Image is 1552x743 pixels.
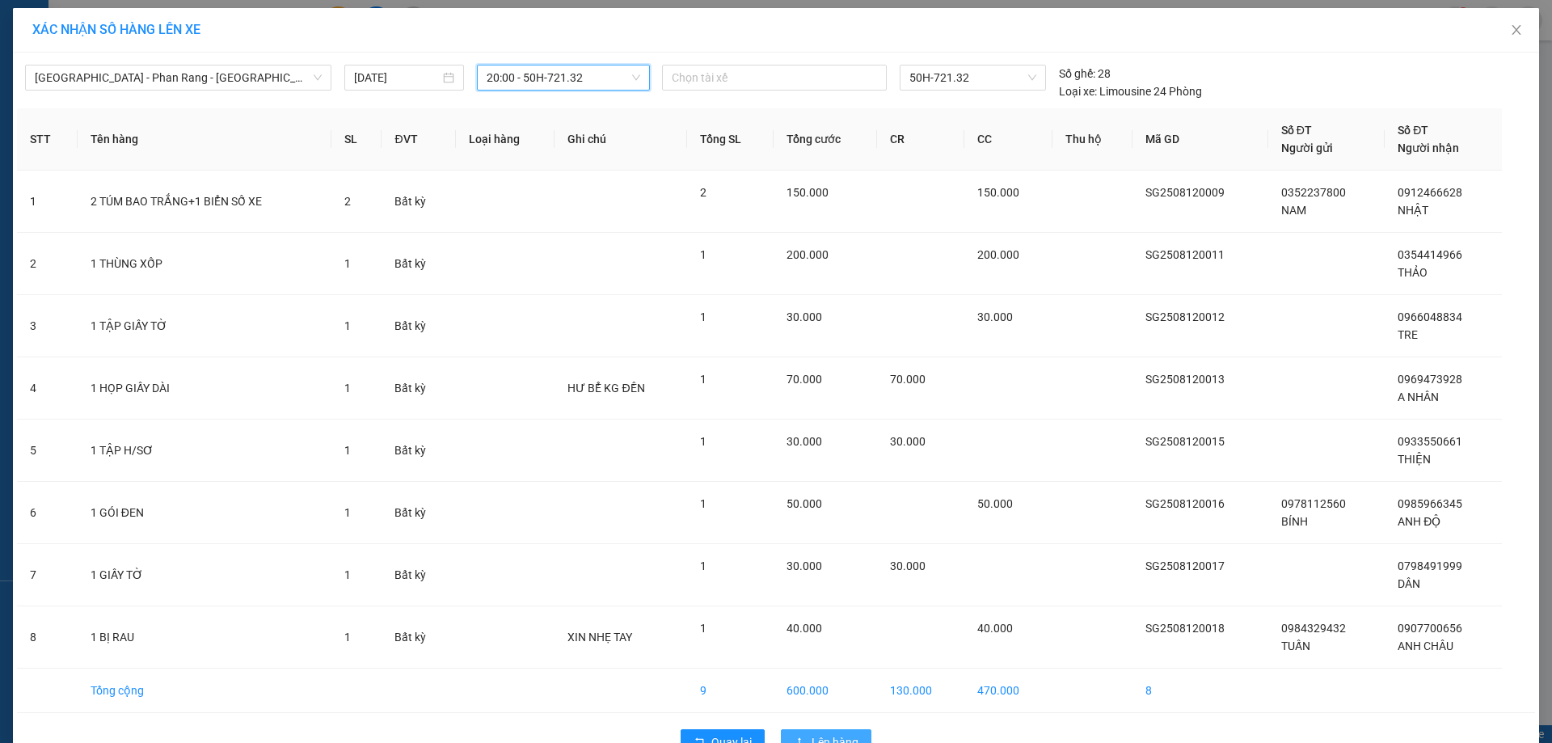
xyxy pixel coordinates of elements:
[1281,497,1346,510] span: 0978112560
[774,108,877,171] th: Tổng cước
[487,65,640,90] span: 20:00 - 50H-721.32
[20,104,71,180] b: Xe Đăng Nhân
[382,420,456,482] td: Bất kỳ
[567,382,644,395] span: HƯ BỂ KG ĐỀN
[35,65,322,90] span: Sài Gòn - Phan Rang - Ninh Sơn
[136,61,222,74] b: [DOMAIN_NAME]
[1398,248,1462,261] span: 0354414966
[344,195,351,208] span: 2
[1145,310,1225,323] span: SG2508120012
[78,669,332,713] td: Tổng cộng
[1281,622,1346,635] span: 0984329432
[354,69,440,87] input: 12/08/2025
[17,606,78,669] td: 8
[977,622,1013,635] span: 40.000
[1398,577,1420,590] span: DÂN
[78,171,332,233] td: 2 TÚM BAO TRẮNG+1 BIỂN SỐ XE
[382,108,456,171] th: ĐVT
[977,310,1013,323] span: 30.000
[787,248,829,261] span: 200.000
[136,77,222,97] li: (c) 2017
[687,669,774,713] td: 9
[977,497,1013,510] span: 50.000
[1398,141,1459,154] span: Người nhận
[1145,497,1225,510] span: SG2508120016
[1398,373,1462,386] span: 0969473928
[17,482,78,544] td: 6
[774,669,877,713] td: 600.000
[382,482,456,544] td: Bất kỳ
[17,295,78,357] td: 3
[977,248,1019,261] span: 200.000
[567,631,632,644] span: XIN NHẸ TAY
[909,65,1035,90] span: 50H-721.32
[344,631,351,644] span: 1
[964,108,1052,171] th: CC
[787,373,822,386] span: 70.000
[344,506,351,519] span: 1
[687,108,774,171] th: Tổng SL
[331,108,382,171] th: SL
[1145,373,1225,386] span: SG2508120013
[382,233,456,295] td: Bất kỳ
[32,22,200,37] span: XÁC NHẬN SỐ HÀNG LÊN XE
[700,559,706,572] span: 1
[700,186,706,199] span: 2
[877,669,964,713] td: 130.000
[17,357,78,420] td: 4
[787,497,822,510] span: 50.000
[382,357,456,420] td: Bất kỳ
[1281,204,1306,217] span: NAM
[1398,124,1428,137] span: Số ĐT
[1398,497,1462,510] span: 0985966345
[1132,108,1268,171] th: Mã GD
[78,357,332,420] td: 1 HỌP GIẤY DÀI
[964,669,1052,713] td: 470.000
[78,544,332,606] td: 1 GIẤY TỜ
[78,482,332,544] td: 1 GÓI ĐEN
[456,108,555,171] th: Loại hàng
[1052,108,1132,171] th: Thu hộ
[382,544,456,606] td: Bất kỳ
[1059,65,1095,82] span: Số ghế:
[78,108,332,171] th: Tên hàng
[99,23,160,99] b: Gửi khách hàng
[1059,65,1111,82] div: 28
[78,295,332,357] td: 1 TẬP GIẤY TỜ
[1145,186,1225,199] span: SG2508120009
[977,186,1019,199] span: 150.000
[700,622,706,635] span: 1
[1059,82,1097,100] span: Loại xe:
[890,435,926,448] span: 30.000
[1398,204,1428,217] span: NHẬT
[17,233,78,295] td: 2
[1281,515,1308,528] span: BÍNH
[1145,622,1225,635] span: SG2508120018
[890,373,926,386] span: 70.000
[17,544,78,606] td: 7
[344,444,351,457] span: 1
[1398,186,1462,199] span: 0912466628
[1398,435,1462,448] span: 0933550661
[1059,82,1202,100] div: Limousine 24 Phòng
[700,310,706,323] span: 1
[1281,141,1333,154] span: Người gửi
[1398,266,1428,279] span: THẢO
[1398,640,1453,652] span: ANH CHÂU
[1398,310,1462,323] span: 0966048834
[787,622,822,635] span: 40.000
[1398,622,1462,635] span: 0907700656
[1281,186,1346,199] span: 0352237800
[1510,23,1523,36] span: close
[1132,669,1268,713] td: 8
[877,108,964,171] th: CR
[17,420,78,482] td: 5
[1398,515,1440,528] span: ANH ĐỘ
[1281,124,1312,137] span: Số ĐT
[1145,435,1225,448] span: SG2508120015
[700,435,706,448] span: 1
[382,606,456,669] td: Bất kỳ
[344,382,351,395] span: 1
[344,568,351,581] span: 1
[78,420,332,482] td: 1 TẬP H/SƠ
